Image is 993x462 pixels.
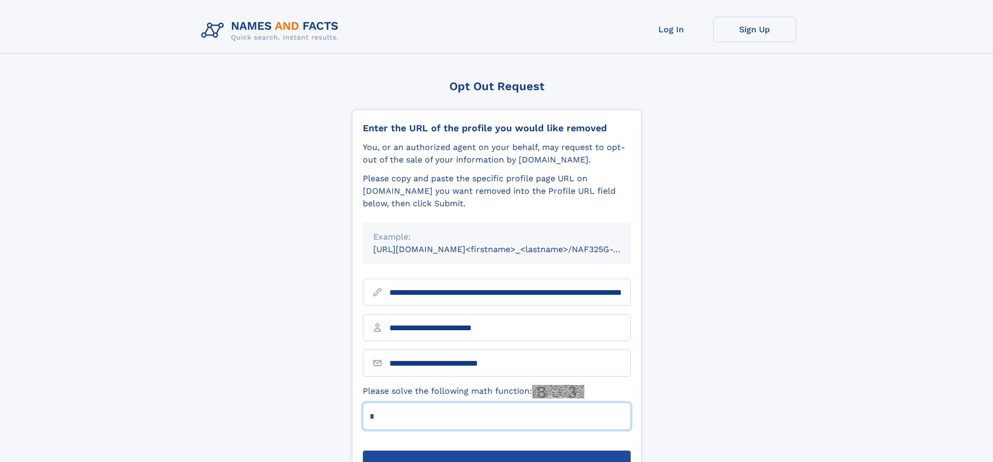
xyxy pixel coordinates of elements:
a: Sign Up [713,17,796,42]
img: Logo Names and Facts [197,17,347,45]
small: [URL][DOMAIN_NAME]<firstname>_<lastname>/NAF325G-xxxxxxxx [373,244,651,254]
div: You, or an authorized agent on your behalf, may request to opt-out of the sale of your informatio... [363,141,631,166]
div: Example: [373,231,620,243]
div: Opt Out Request [352,80,642,93]
div: Please copy and paste the specific profile page URL on [DOMAIN_NAME] you want removed into the Pr... [363,172,631,210]
div: Enter the URL of the profile you would like removed [363,122,631,134]
a: Log In [630,17,713,42]
label: Please solve the following math function: [363,385,584,398]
